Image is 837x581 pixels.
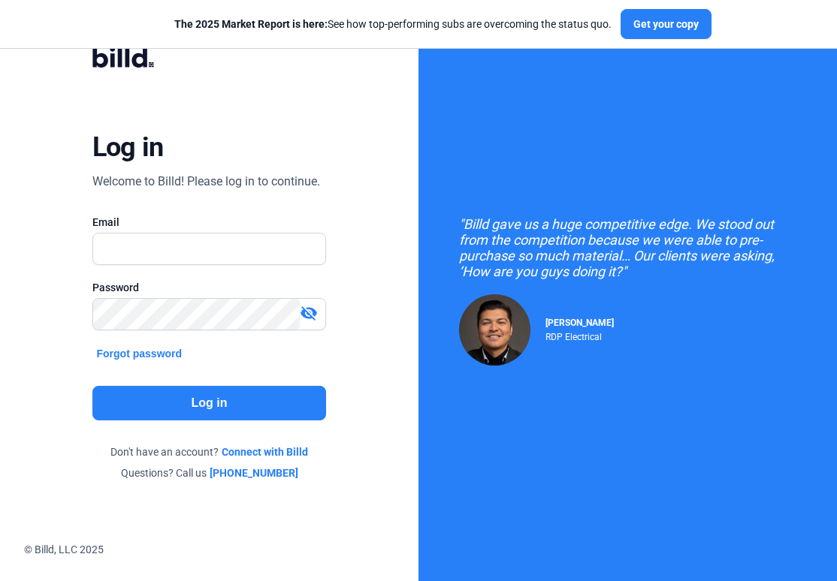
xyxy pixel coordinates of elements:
mat-icon: visibility_off [300,304,318,322]
div: "Billd gave us a huge competitive edge. We stood out from the competition because we were able to... [459,216,797,279]
div: Questions? Call us [92,465,327,480]
div: Email [92,215,327,230]
img: Raul Pacheco [459,294,530,366]
div: Don't have an account? [92,444,327,459]
div: Log in [92,131,164,164]
a: [PHONE_NUMBER] [210,465,298,480]
div: Password [92,280,327,295]
div: RDP Electrical [545,328,614,342]
span: The 2025 Market Report is here: [174,18,328,30]
button: Forgot password [92,345,187,362]
button: Log in [92,386,327,420]
div: See how top-performing subs are overcoming the status quo. [174,17,612,32]
div: Welcome to Billd! Please log in to continue. [92,173,320,191]
a: Connect with Billd [222,444,308,459]
span: [PERSON_NAME] [545,318,614,328]
button: Get your copy [621,9,712,39]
